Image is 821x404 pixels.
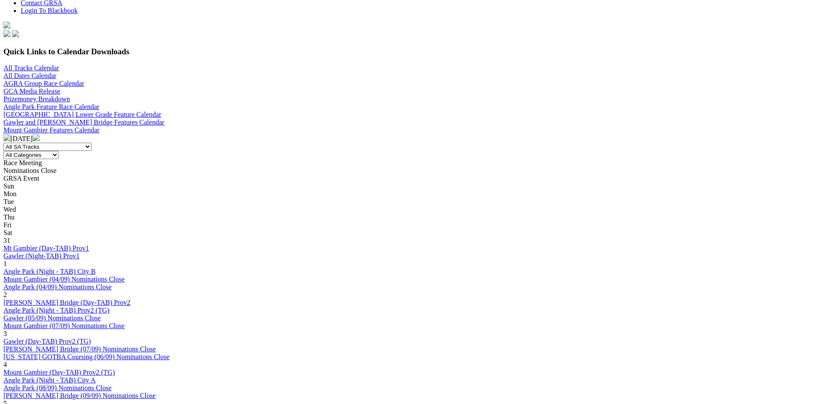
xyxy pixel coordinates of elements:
[3,299,130,306] a: [PERSON_NAME] Bridge (Day-TAB) Prov2
[3,283,112,291] a: Angle Park (04/09) Nominations Close
[3,47,818,56] h3: Quick Links to Calendar Downloads
[3,167,818,175] div: Nominations Close
[3,252,79,260] a: Gawler (Night-TAB) Prov1
[3,103,99,110] a: Angle Park Feature Race Calendar
[3,134,10,141] img: chevron-left-pager-white.svg
[3,322,125,329] a: Mount Gambier (07/09) Nominations Close
[3,111,161,118] a: [GEOGRAPHIC_DATA] Lower Grade Feature Calendar
[3,95,70,103] a: Prizemoney Breakdown
[3,330,7,337] span: 3
[3,376,96,384] a: Angle Park (Night - TAB) City A
[3,175,818,182] div: GRSA Event
[3,88,60,95] a: GCA Media Release
[3,64,59,72] a: All Tracks Calendar
[3,268,96,275] a: Angle Park (Night - TAB) City B
[3,338,91,345] a: Gawler (Day-TAB) Prov2 (TG)
[3,353,170,360] a: [US_STATE] GOTBA Coursing (06/09) Nominations Close
[3,134,818,143] div: [DATE]
[3,80,84,87] a: AGRA Group Race Calendar
[3,260,7,267] span: 1
[3,198,818,206] div: Tue
[3,159,818,167] div: Race Meeting
[3,213,818,221] div: Thu
[3,190,818,198] div: Mon
[3,392,156,399] a: [PERSON_NAME] Bridge (09/09) Nominations Close
[3,182,818,190] div: Sun
[12,30,19,37] img: twitter.svg
[3,206,818,213] div: Wed
[3,221,818,229] div: Fri
[3,384,112,391] a: Angle Park (08/09) Nominations Close
[3,276,125,283] a: Mount Gambier (04/09) Nominations Close
[3,237,10,244] span: 31
[3,22,10,28] img: logo-grsa-white.png
[33,134,40,141] img: chevron-right-pager-white.svg
[3,314,101,322] a: Gawler (05/09) Nominations Close
[3,361,7,368] span: 4
[3,30,10,37] img: facebook.svg
[21,7,78,14] a: Login To Blackbook
[3,345,156,353] a: [PERSON_NAME] Bridge (07/09) Nominations Close
[3,119,164,126] a: Gawler and [PERSON_NAME] Bridge Features Calendar
[3,72,57,79] a: All Dates Calendar
[3,307,110,314] a: Angle Park (Night - TAB) Prov2 (TG)
[3,244,89,252] a: Mt Gambier (Day-TAB) Prov1
[3,126,100,134] a: Mount Gambier Features Calendar
[3,369,115,376] a: Mount Gambier (Day-TAB) Prov2 (TG)
[3,291,7,298] span: 2
[3,229,818,237] div: Sat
